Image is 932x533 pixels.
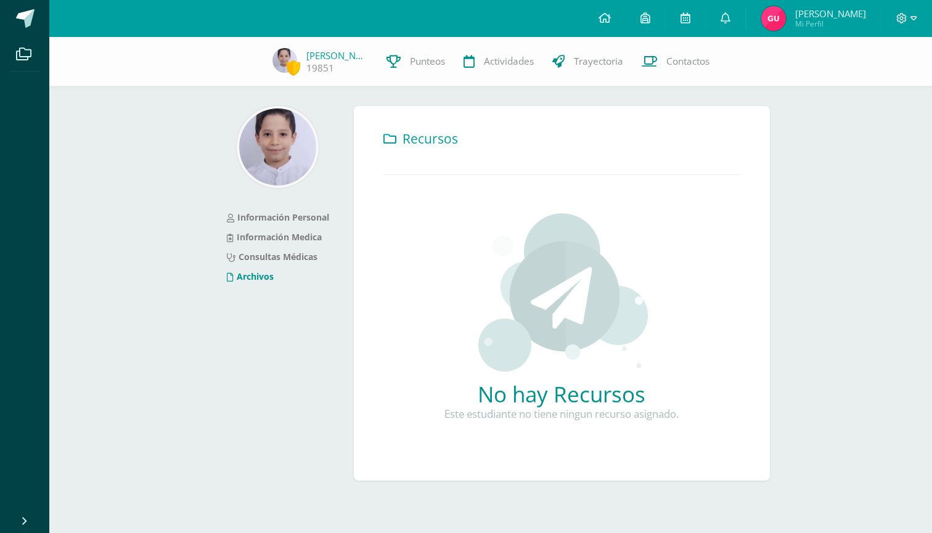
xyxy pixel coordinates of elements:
[574,55,623,68] span: Trayectoria
[795,18,866,29] span: Mi Perfil
[227,251,317,262] a: Consultas Médicas
[410,55,445,68] span: Punteos
[227,271,274,282] a: Archivos
[403,130,458,147] span: Recursos
[227,231,322,243] a: Información Medica
[444,406,679,421] p: Este estudiante no tiene ningun recurso asignado.
[239,108,316,185] img: c840d2facdd621dee0a5325bf39597e8.png
[444,382,679,406] h2: No hay Recursos
[632,37,719,86] a: Contactos
[666,55,709,68] span: Contactos
[761,6,786,31] img: 13996aeac49eb35943267114028331e8.png
[475,212,649,372] img: activities.png
[306,62,334,75] a: 19851
[377,37,454,86] a: Punteos
[543,37,632,86] a: Trayectoria
[272,48,297,73] img: d18ab4ab9d15804eba30c26d3c84db06.png
[454,37,543,86] a: Actividades
[306,49,368,62] a: [PERSON_NAME]
[484,55,534,68] span: Actividades
[227,211,329,223] a: Información Personal
[795,7,866,20] span: [PERSON_NAME]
